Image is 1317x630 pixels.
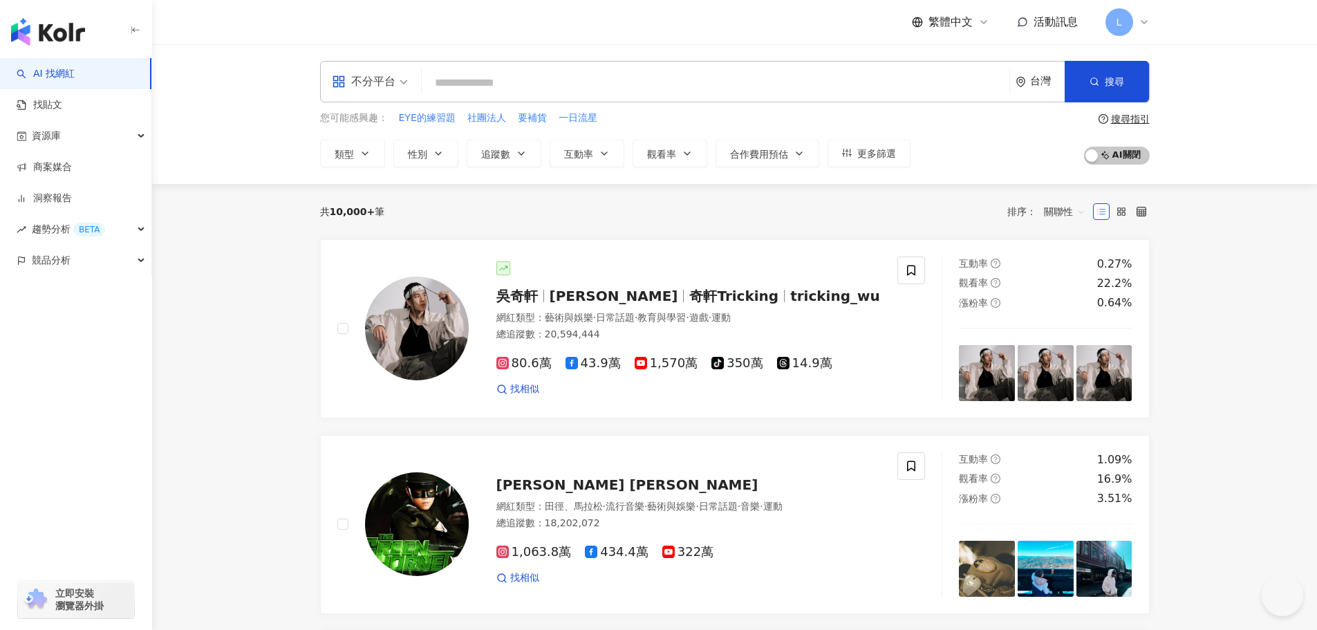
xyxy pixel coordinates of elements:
[496,288,538,304] span: 吳奇軒
[1117,15,1122,30] span: L
[11,18,85,46] img: logo
[790,288,880,304] span: tricking_wu
[496,571,539,585] a: 找相似
[991,259,1000,268] span: question-circle
[1018,345,1074,401] img: post-image
[17,160,72,174] a: 商案媒合
[1097,295,1132,311] div: 0.64%
[467,111,506,125] span: 社團法人
[496,500,881,514] div: 網紅類型 ：
[959,258,988,269] span: 互動率
[1097,452,1132,467] div: 1.09%
[1097,472,1132,487] div: 16.9%
[635,312,637,323] span: ·
[738,501,740,512] span: ·
[857,148,896,159] span: 更多篩選
[566,356,621,371] span: 43.9萬
[481,149,510,160] span: 追蹤數
[32,120,61,151] span: 資源庫
[1097,257,1132,272] div: 0.27%
[18,581,134,618] a: chrome extension立即安裝 瀏覽器外掛
[585,545,648,559] span: 434.4萬
[550,288,678,304] span: [PERSON_NAME]
[1105,76,1124,87] span: 搜尋
[959,345,1015,401] img: post-image
[330,206,375,217] span: 10,000+
[1030,75,1065,87] div: 台灣
[959,454,988,465] span: 互動率
[647,501,695,512] span: 藝術與娛樂
[17,67,75,81] a: searchAI 找網紅
[518,111,547,125] span: 要補貨
[365,472,469,576] img: KOL Avatar
[393,140,458,167] button: 性別
[335,149,354,160] span: 類型
[1076,345,1132,401] img: post-image
[365,277,469,380] img: KOL Avatar
[558,111,598,126] button: 一日流星
[1034,15,1078,28] span: 活動訊息
[689,312,709,323] span: 遊戲
[695,501,698,512] span: ·
[496,545,572,559] span: 1,063.8萬
[1097,491,1132,506] div: 3.51%
[959,297,988,308] span: 漲粉率
[959,277,988,288] span: 觀看率
[408,149,427,160] span: 性別
[22,589,49,611] img: chrome extension
[32,245,71,276] span: 競品分析
[633,140,707,167] button: 觀看率
[662,545,713,559] span: 322萬
[730,149,788,160] span: 合作費用預估
[1016,77,1026,87] span: environment
[763,501,783,512] span: 運動
[545,312,593,323] span: 藝術與娛樂
[711,312,731,323] span: 運動
[399,111,456,125] span: EYE的練習題
[320,140,385,167] button: 類型
[644,501,647,512] span: ·
[1007,201,1093,223] div: 排序：
[593,312,596,323] span: ·
[991,454,1000,464] span: question-circle
[32,214,105,245] span: 趨勢分析
[635,356,698,371] span: 1,570萬
[496,311,881,325] div: 網紅類型 ：
[545,501,603,512] span: 田徑、馬拉松
[606,501,644,512] span: 流行音樂
[73,223,105,237] div: BETA
[496,382,539,396] a: 找相似
[496,356,552,371] span: 80.6萬
[991,298,1000,308] span: question-circle
[17,192,72,205] a: 洞察報告
[467,140,541,167] button: 追蹤數
[55,587,104,612] span: 立即安裝 瀏覽器外掛
[320,206,385,217] div: 共 筆
[959,493,988,504] span: 漲粉率
[828,140,910,167] button: 更多篩選
[564,149,593,160] span: 互動率
[1262,575,1303,616] iframe: Help Scout Beacon - Open
[740,501,760,512] span: 音樂
[1111,113,1150,124] div: 搜尋指引
[991,494,1000,503] span: question-circle
[1097,276,1132,291] div: 22.2%
[1044,201,1085,223] span: 關聯性
[332,71,395,93] div: 不分平台
[496,328,881,342] div: 總追蹤數 ： 20,594,444
[689,288,778,304] span: 奇軒Tricking
[320,435,1150,614] a: KOL Avatar[PERSON_NAME] [PERSON_NAME]網紅類型：田徑、馬拉松·流行音樂·藝術與娛樂·日常話題·音樂·運動總追蹤數：18,202,0721,063.8萬434....
[1018,541,1074,597] img: post-image
[603,501,606,512] span: ·
[760,501,763,512] span: ·
[496,476,758,493] span: [PERSON_NAME] [PERSON_NAME]
[1099,114,1108,124] span: question-circle
[647,149,676,160] span: 觀看率
[709,312,711,323] span: ·
[332,75,346,89] span: appstore
[320,239,1150,418] a: KOL Avatar吳奇軒[PERSON_NAME]奇軒Trickingtricking_wu網紅類型：藝術與娛樂·日常話題·教育與學習·遊戲·運動總追蹤數：20,594,44480.6萬43....
[496,517,881,530] div: 總追蹤數 ： 18,202,072
[17,98,62,112] a: 找貼文
[686,312,689,323] span: ·
[1065,61,1149,102] button: 搜尋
